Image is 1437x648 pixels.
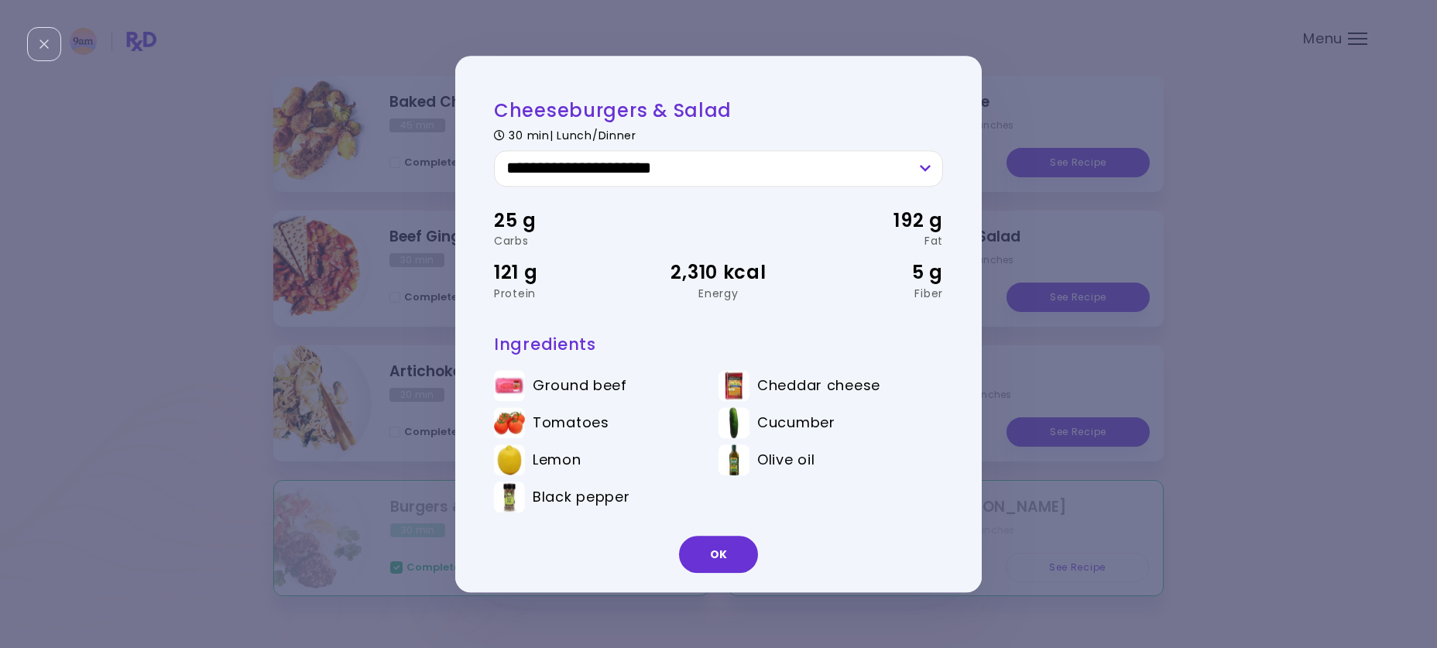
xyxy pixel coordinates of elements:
div: 30 min | Lunch/Dinner [494,126,943,141]
div: Fat [794,235,943,246]
div: Fiber [794,288,943,299]
div: 2,310 kcal [643,258,793,287]
h3: Ingredients [494,334,943,355]
span: Black pepper [533,489,630,506]
button: OK [679,536,758,573]
div: Protein [494,288,643,299]
h2: Cheeseburgers & Salad [494,98,943,122]
div: 121 g [494,258,643,287]
span: Cheddar cheese [757,377,880,394]
div: Carbs [494,235,643,246]
div: Energy [643,288,793,299]
span: Cucumber [757,414,835,431]
div: 5 g [794,258,943,287]
div: 25 g [494,206,643,235]
span: Olive oil [757,451,815,468]
span: Tomatoes [533,414,609,431]
span: Ground beef [533,377,627,394]
span: Lemon [533,451,581,468]
div: Close [27,27,61,61]
div: 192 g [794,206,943,235]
